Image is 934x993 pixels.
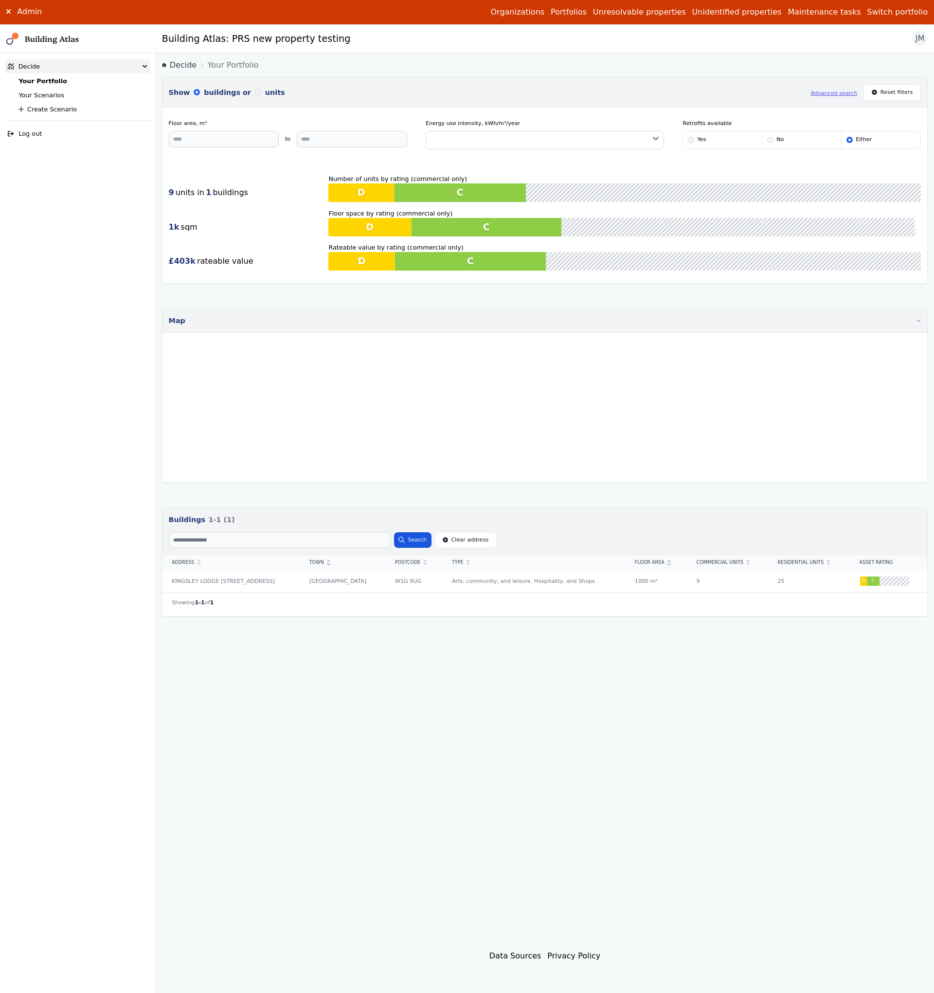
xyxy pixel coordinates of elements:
a: Organizations [490,6,544,18]
span: C [467,256,474,267]
span: 1 [206,187,211,198]
h3: Buildings [169,514,921,525]
a: KINGSLEY LODGE [STREET_ADDRESS][GEOGRAPHIC_DATA]W1G 9UGArts, community, and leisure, Hospitality,... [162,570,927,592]
a: Your Portfolio [18,77,67,85]
div: Floor space by rating (commercial only) [328,209,921,237]
div: Arts, community, and leisure, Hospitality, and Shops [443,570,626,592]
button: Reset filters [863,84,921,101]
img: main-0bbd2752.svg [6,33,19,45]
div: W1G 9UG [386,570,443,592]
span: Showing of [172,599,214,607]
div: Residential units [777,560,839,566]
div: 25 [768,570,848,592]
button: D [328,252,395,271]
span: 1-1 (1) [208,514,234,525]
div: Postcode [395,560,433,566]
h2: Building Atlas: PRS new property testing [162,33,351,45]
span: 1 [210,599,214,606]
button: C [413,218,564,236]
form: to [169,131,407,147]
span: D [367,221,375,233]
button: D [328,183,394,202]
button: Clear address [434,532,497,548]
a: Unidentified properties [692,6,782,18]
div: Energy use intensity, kWh/m²/year [426,120,664,149]
button: Log out [5,127,151,141]
span: C [872,578,875,584]
div: Type [452,560,616,566]
span: C [485,221,492,233]
a: Privacy Policy [547,951,600,960]
div: [GEOGRAPHIC_DATA] [300,570,386,592]
div: 1000 m² [625,570,687,592]
button: Advanced search [810,90,857,97]
div: 9 [687,570,768,592]
span: Retrofits available [683,120,921,127]
nav: Table navigation [162,592,927,616]
div: rateable value [169,252,323,271]
span: £403k [169,256,196,267]
div: Town [309,560,377,566]
div: Floor area, m² [169,120,407,147]
div: Rateable value by rating (commercial only) [328,243,921,271]
button: C [395,183,526,202]
button: Switch portfolio [867,6,928,18]
span: D [358,187,365,199]
div: Number of units by rating (commercial only) [328,174,921,202]
span: D [358,256,366,267]
a: Data Sources [489,951,541,960]
div: Commercial units [697,560,759,566]
a: Your Scenarios [18,91,64,99]
span: C [457,187,464,199]
button: JM [912,31,928,46]
div: KINGSLEY LODGE [STREET_ADDRESS] [162,570,300,592]
div: Address [172,560,290,566]
div: units in buildings [169,183,323,202]
div: Floor area [635,560,678,566]
div: sqm [169,218,323,236]
span: Your Portfolio [208,59,259,71]
a: Portfolios [551,6,587,18]
div: Asset rating [860,560,918,566]
button: Search [394,532,431,548]
span: 1-1 [195,599,204,606]
summary: Map [162,309,927,333]
h3: Show [169,87,805,98]
button: D [328,218,412,236]
button: C [395,252,546,271]
span: JM [916,33,925,44]
a: Decide [162,59,197,71]
span: 9 [169,187,174,198]
a: Unresolvable properties [593,6,686,18]
div: Decide [8,62,40,71]
span: 1k [169,222,180,233]
span: D [862,578,865,584]
a: Maintenance tasks [788,6,861,18]
button: Create Scenario [16,102,150,116]
summary: Decide [5,59,151,73]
